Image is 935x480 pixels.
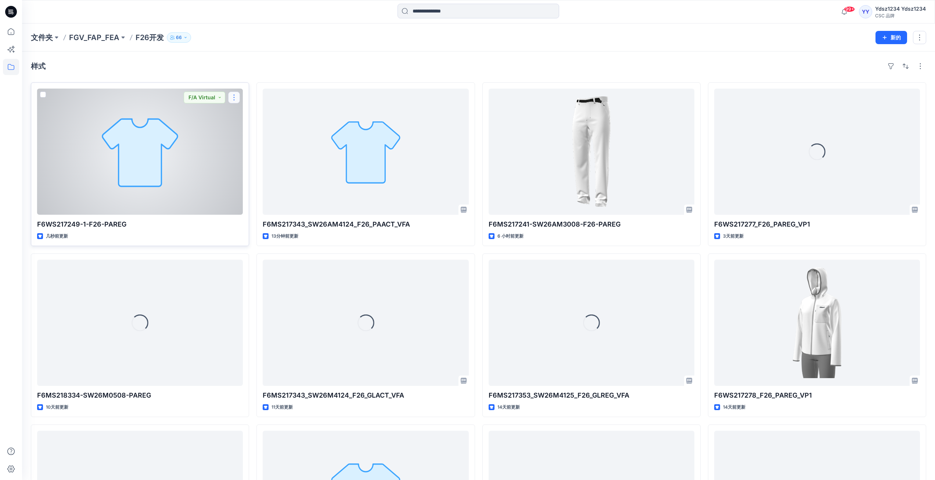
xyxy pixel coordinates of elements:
font: F26开发 [136,33,164,42]
font: F6MS218334-SW26M0508-PAREG [37,391,151,399]
font: 文件夹 [31,33,53,42]
font: F6MS217343_SW26AM4124_F26_PAACT_VFA [263,220,410,228]
font: F6MS217343_SW26M4124_F26_GLACT_VFA [263,391,404,399]
font: YY [862,8,869,15]
a: FGV_FAP_FEA [69,32,119,43]
font: F6WS217277_F26_PAREG_VP1 [714,220,810,228]
font: Ydsz1234 Ydsz1234 [875,6,926,12]
a: 文件夹 [31,32,53,43]
button: 66 [167,32,191,43]
font: F6MS217353_SW26M4125_F26_GLREG_VFA [489,391,629,399]
font: FGV_FAP_FEA [69,33,119,42]
font: 几秒前更新 [46,233,68,239]
font: 99+ [845,6,854,12]
a: F6MS217241-SW26AM3008-F26-PAREG [489,89,694,215]
font: F6MS217241-SW26AM3008-F26-PAREG [489,220,621,228]
font: 11天前更新 [271,404,293,410]
font: 13分钟前更新 [271,233,298,239]
a: F6WS217249-1-F26-PAREG [37,89,243,215]
font: CSC 品牌 [875,13,895,18]
font: 14天前更新 [723,404,745,410]
button: 新的 [875,31,907,44]
font: F6WS217249-1-F26-PAREG [37,220,126,228]
font: 14天前更新 [497,404,520,410]
font: 66 [176,35,182,40]
font: 10天前更新 [46,404,68,410]
a: F6WS217278_F26_PAREG_VP1 [714,260,920,386]
font: 3天前更新 [723,233,744,239]
font: F6WS217278_F26_PAREG_VP1 [714,391,812,399]
font: 6 小时前更新 [497,233,524,239]
font: 样式 [31,62,46,71]
a: F6MS217343_SW26AM4124_F26_PAACT_VFA [263,89,468,215]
